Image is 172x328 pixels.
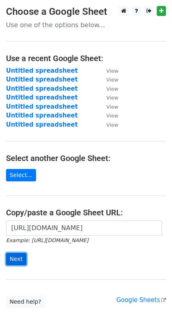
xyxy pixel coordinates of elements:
[6,67,78,74] a: Untitled spreadsheet
[106,113,118,119] small: View
[6,6,166,18] h3: Choose a Google Sheet
[106,77,118,83] small: View
[6,85,78,92] a: Untitled spreadsheet
[6,112,78,119] a: Untitled spreadsheet
[98,112,118,119] a: View
[6,253,26,265] input: Next
[6,208,166,217] h4: Copy/paste a Google Sheet URL:
[106,68,118,74] small: View
[6,221,162,236] input: Paste your Google Sheet URL here
[6,153,166,163] h4: Select another Google Sheet:
[98,85,118,92] a: View
[6,94,78,101] a: Untitled spreadsheet
[106,122,118,128] small: View
[6,121,78,128] a: Untitled spreadsheet
[98,103,118,110] a: View
[6,169,36,181] a: Select...
[98,94,118,101] a: View
[6,103,78,110] a: Untitled spreadsheet
[6,21,166,29] p: Use one of the options below...
[106,104,118,110] small: View
[106,86,118,92] small: View
[6,76,78,83] a: Untitled spreadsheet
[98,121,118,128] a: View
[98,76,118,83] a: View
[6,296,45,308] a: Need help?
[132,290,172,328] iframe: Chat Widget
[6,54,166,63] h4: Use a recent Google Sheet:
[116,296,166,304] a: Google Sheets
[6,237,88,243] small: Example: [URL][DOMAIN_NAME]
[98,67,118,74] a: View
[106,95,118,101] small: View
